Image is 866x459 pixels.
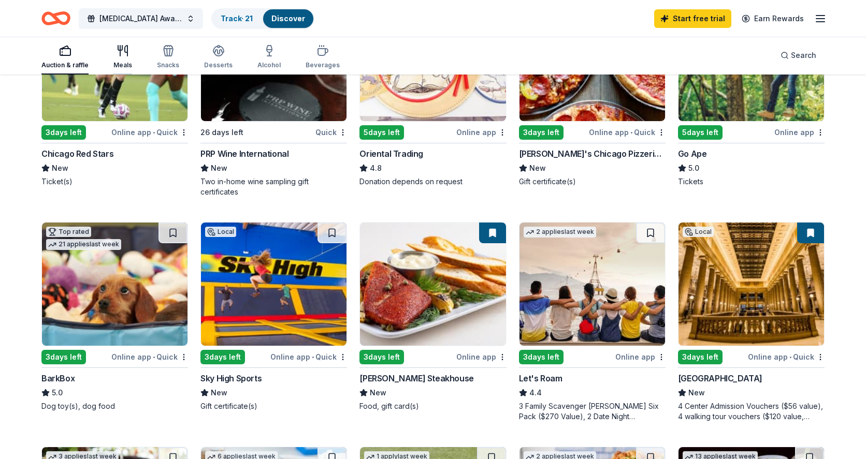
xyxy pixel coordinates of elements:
div: 5 days left [359,125,404,140]
div: Online app Quick [111,350,188,363]
button: Snacks [157,40,179,75]
div: Ticket(s) [41,176,188,187]
div: Desserts [204,61,233,69]
a: Image for Perry's Steakhouse3days leftOnline app[PERSON_NAME] SteakhouseNewFood, gift card(s) [359,222,506,411]
span: • [789,353,791,361]
span: New [52,162,68,174]
button: Track· 21Discover [211,8,314,29]
div: Chicago Red Stars [41,147,113,160]
div: Quick [315,126,347,139]
div: Online app Quick [270,350,347,363]
div: Donation depends on request [359,176,506,187]
div: Two in-home wine sampling gift certificates [200,176,347,197]
div: Let's Roam [519,372,562,384]
div: Gift certificate(s) [519,176,666,187]
button: Beverages [306,40,340,75]
div: Alcohol [257,61,281,69]
a: Start free trial [654,9,731,28]
div: Online app [456,126,507,139]
span: New [211,162,227,174]
div: 2 applies last week [524,227,596,238]
button: Auction & raffle [41,40,89,75]
div: 3 days left [41,350,86,364]
div: Top rated [46,227,91,237]
div: Meals [113,61,132,69]
div: 3 days left [519,125,564,140]
img: Image for Let's Roam [519,223,665,346]
img: Image for BarkBox [42,223,187,346]
div: Online app [774,126,825,139]
div: Online app [615,350,666,363]
div: Beverages [306,61,340,69]
span: 4.8 [370,162,382,174]
button: Meals [113,40,132,75]
div: Dog toy(s), dog food [41,401,188,411]
div: Sky High Sports [200,372,262,384]
a: Earn Rewards [735,9,810,28]
span: • [153,353,155,361]
img: Image for Chicago Architecture Center [679,223,824,346]
div: Gift certificate(s) [200,401,347,411]
div: Food, gift card(s) [359,401,506,411]
div: Local [683,227,714,237]
div: 3 days left [519,350,564,364]
span: 5.0 [688,162,699,174]
div: Local [205,227,236,237]
a: Discover [271,14,305,23]
div: 5 days left [678,125,723,140]
button: Alcohol [257,40,281,75]
a: Image for Sky High SportsLocal3days leftOnline app•QuickSky High SportsNewGift certificate(s) [200,222,347,411]
a: Home [41,6,70,31]
div: [PERSON_NAME]'s Chicago Pizzeria & Pub [519,147,666,160]
img: Image for Sky High Sports [201,223,347,346]
div: Online app Quick [589,126,666,139]
div: Online app Quick [111,126,188,139]
div: Auction & raffle [41,61,89,69]
div: [GEOGRAPHIC_DATA] [678,372,762,384]
a: Image for Let's Roam2 applieslast week3days leftOnline appLet's Roam4.43 Family Scavenger [PERSON... [519,222,666,422]
span: [MEDICAL_DATA] Awareness Night [99,12,182,25]
span: • [312,353,314,361]
div: Go Ape [678,147,707,160]
button: Search [772,45,825,66]
div: Tickets [678,176,825,187]
span: • [630,128,632,137]
div: 3 Family Scavenger [PERSON_NAME] Six Pack ($270 Value), 2 Date Night Scavenger [PERSON_NAME] Two ... [519,401,666,422]
button: Desserts [204,40,233,75]
div: Online app Quick [748,350,825,363]
div: BarkBox [41,372,75,384]
span: New [529,162,546,174]
a: Image for BarkBoxTop rated21 applieslast week3days leftOnline app•QuickBarkBox5.0Dog toy(s), dog ... [41,222,188,411]
span: Search [791,49,816,62]
span: 5.0 [52,387,63,399]
div: Oriental Trading [359,147,423,160]
span: New [688,387,705,399]
div: 21 applies last week [46,239,121,250]
img: Image for Perry's Steakhouse [360,223,506,346]
a: Track· 21 [221,14,253,23]
div: 26 days left [200,126,243,139]
div: Snacks [157,61,179,69]
a: Image for Chicago Architecture CenterLocal3days leftOnline app•Quick[GEOGRAPHIC_DATA]New4 Center ... [678,222,825,422]
div: 3 days left [678,350,723,364]
div: [PERSON_NAME] Steakhouse [359,372,473,384]
span: • [153,128,155,137]
div: 3 days left [41,125,86,140]
button: [MEDICAL_DATA] Awareness Night [79,8,203,29]
span: New [370,387,386,399]
div: Online app [456,350,507,363]
div: 3 days left [359,350,404,364]
div: 4 Center Admission Vouchers ($56 value), 4 walking tour vouchers ($120 value, includes Center Adm... [678,401,825,422]
span: 4.4 [529,387,542,399]
div: PRP Wine International [200,147,288,160]
span: New [211,387,227,399]
div: 3 days left [200,350,245,364]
